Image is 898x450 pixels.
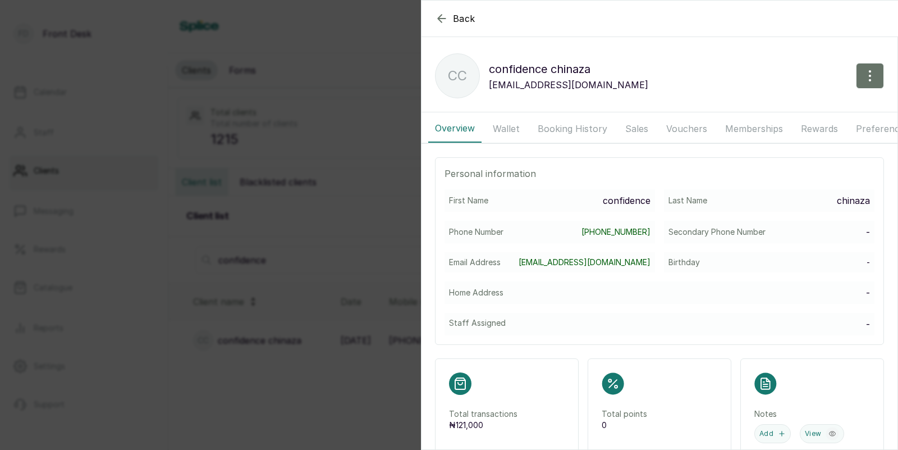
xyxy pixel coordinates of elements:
[449,287,503,298] p: Home Address
[602,420,607,430] span: 0
[603,194,650,207] p: confidence
[668,257,700,268] p: Birthday
[866,225,870,239] p: -
[445,167,874,180] p: Personal information
[486,115,526,143] button: Wallet
[449,408,565,420] p: Total transactions
[794,115,845,143] button: Rewards
[531,115,614,143] button: Booking History
[754,424,791,443] button: Add
[448,66,467,86] p: cc
[449,420,565,431] p: ₦
[659,115,714,143] button: Vouchers
[866,286,870,299] p: -
[449,317,506,329] p: Staff Assigned
[618,115,655,143] button: Sales
[435,12,475,25] button: Back
[837,194,870,207] p: chinaza
[456,420,483,430] span: 121,000
[489,78,648,92] p: [EMAIL_ADDRESS][DOMAIN_NAME]
[866,317,870,331] p: -
[867,257,870,268] p: -
[800,424,844,443] button: View
[519,257,650,268] a: [EMAIL_ADDRESS][DOMAIN_NAME]
[754,408,870,420] p: Notes
[668,226,766,238] p: Secondary Phone Number
[718,115,790,143] button: Memberships
[489,60,648,78] p: confidence chinaza
[581,226,650,238] a: [PHONE_NUMBER]
[449,195,488,206] p: First Name
[449,226,503,238] p: Phone Number
[428,115,482,143] button: Overview
[449,257,501,268] p: Email Address
[602,408,717,420] p: Total points
[453,12,475,25] span: Back
[668,195,707,206] p: Last Name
